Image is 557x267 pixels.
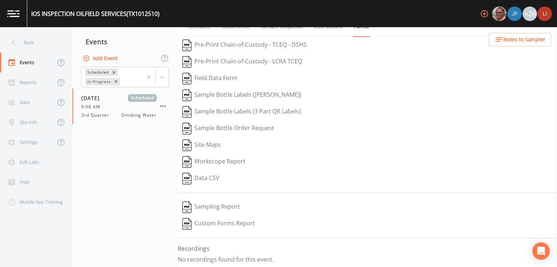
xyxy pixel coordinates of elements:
[73,33,178,51] div: Events
[178,37,311,54] button: Pre-Print Chain-of-Custody - TCEQ - DSHS
[178,120,279,137] button: Sample Bottle Order Request
[85,78,112,85] div: In Progress
[182,218,191,230] img: svg%3e
[503,35,545,44] span: Notes to Sampler
[121,112,157,118] span: Drinking Water
[85,68,110,76] div: Scheduled
[178,216,260,232] button: Custom Forms Report
[182,39,191,51] img: svg%3e
[81,112,114,118] span: 3rd Quarter
[7,10,20,17] img: logo
[182,173,191,184] img: svg%3e
[182,73,191,84] img: svg%3e
[523,7,537,21] div: +26
[178,137,226,154] button: Site Maps
[178,54,307,70] button: Pre-Print Chain-of-Custody - LCRA TCEQ
[178,244,557,253] h4: Recordings
[182,89,191,101] img: svg%3e
[182,106,191,118] img: svg%3e
[31,9,160,18] div: IOS INSPECTION OILFIELD SERVICES (TX1012510)
[182,156,191,168] img: svg%3e
[182,123,191,134] img: svg%3e
[532,242,550,260] div: Open Intercom Messenger
[492,7,507,21] img: e2d790fa78825a4bb76dcb6ab311d44c
[178,170,224,187] button: Data CSV
[182,56,191,68] img: svg%3e
[178,256,557,263] p: No recordings found for this event.
[178,154,250,170] button: Workscope Report
[507,7,522,21] div: Joshua gere Paul
[178,199,245,216] button: Sampling Report
[178,104,306,120] button: Sample Bottle Labels (3 Part QR Labels)
[507,7,522,21] img: 41241ef155101aa6d92a04480b0d0000
[182,201,191,213] img: svg%3e
[492,7,507,21] div: Mike Franklin
[128,94,157,102] span: Scheduled
[81,104,105,110] span: 9:00 AM
[112,78,120,85] div: Remove In Progress
[537,7,552,21] img: e1cb15338d9faa5df36971f19308172f
[178,70,242,87] button: Field Data Form
[73,88,178,125] a: [DATE]Scheduled9:00 AM3rd QuarterDrinking Water
[81,52,120,65] button: Add Event
[110,68,118,76] div: Remove Scheduled
[81,94,105,102] span: [DATE]
[489,33,551,46] button: Notes to Sampler
[178,87,306,104] button: Sample Bottle Labels ([PERSON_NAME])
[182,139,191,151] img: svg%3e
